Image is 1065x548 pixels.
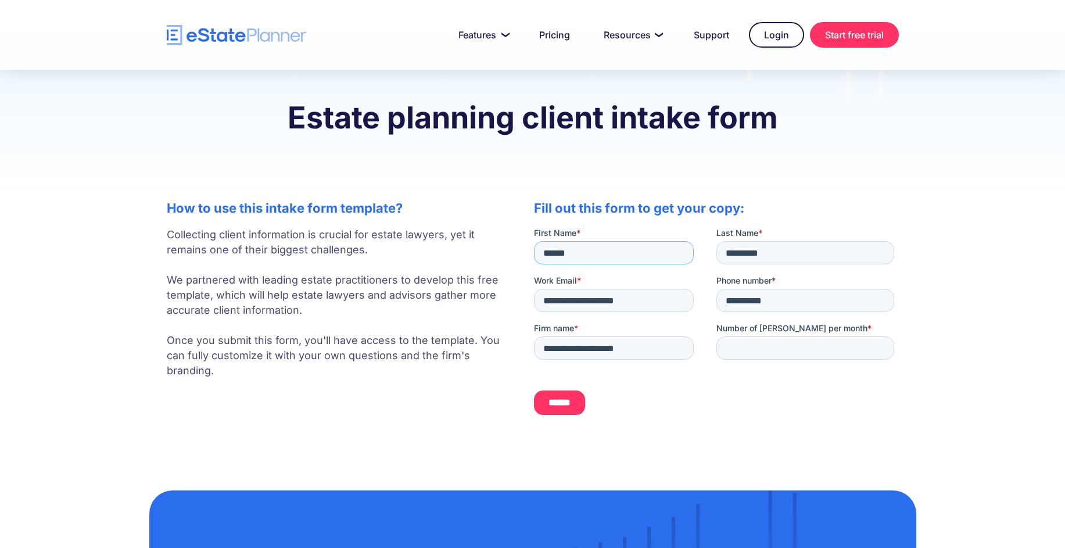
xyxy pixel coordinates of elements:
[444,23,519,46] a: Features
[534,200,899,216] h2: Fill out this form to get your copy:
[680,23,743,46] a: Support
[525,23,584,46] a: Pricing
[167,227,511,378] p: Collecting client information is crucial for estate lawyers, yet it remains one of their biggest ...
[810,22,899,48] a: Start free trial
[167,200,511,216] h2: How to use this intake form template?
[590,23,674,46] a: Resources
[749,22,804,48] a: Login
[288,99,777,136] strong: Estate planning client intake form
[534,227,899,435] iframe: Form 0
[167,25,306,45] a: home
